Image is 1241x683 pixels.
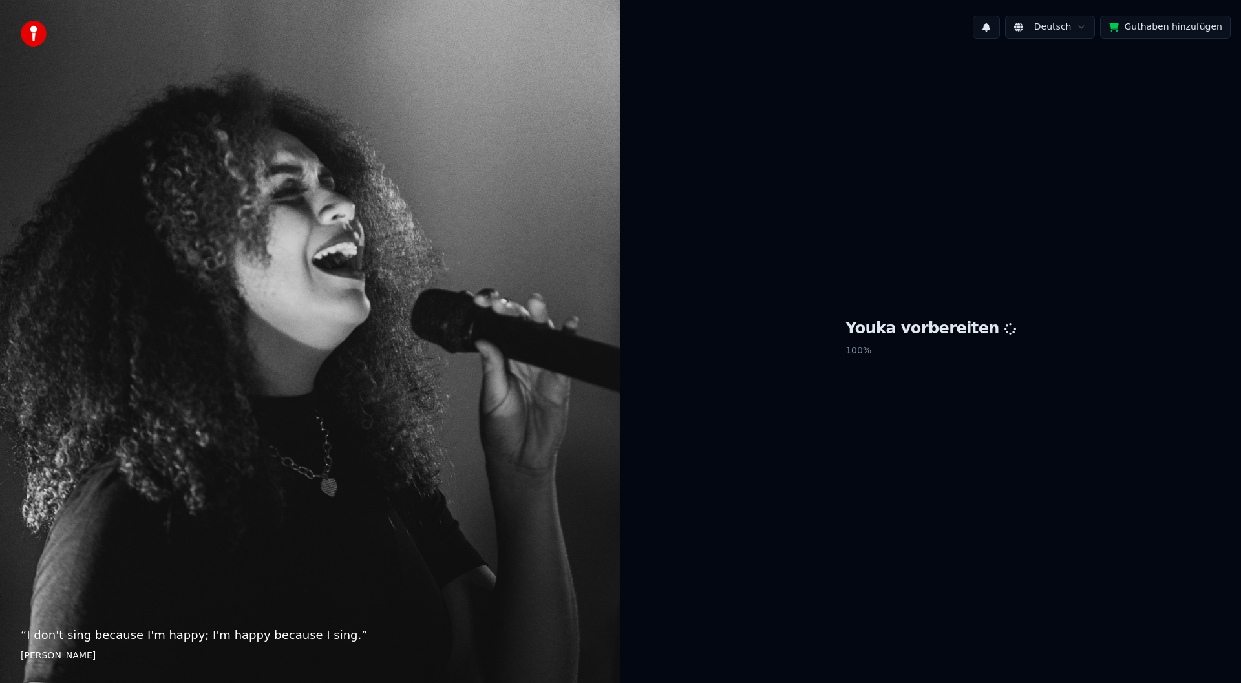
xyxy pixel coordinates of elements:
footer: [PERSON_NAME] [21,649,600,662]
p: 100 % [845,339,1016,363]
button: Guthaben hinzufügen [1100,16,1231,39]
p: “ I don't sing because I'm happy; I'm happy because I sing. ” [21,626,600,644]
h1: Youka vorbereiten [845,319,1016,339]
img: youka [21,21,47,47]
